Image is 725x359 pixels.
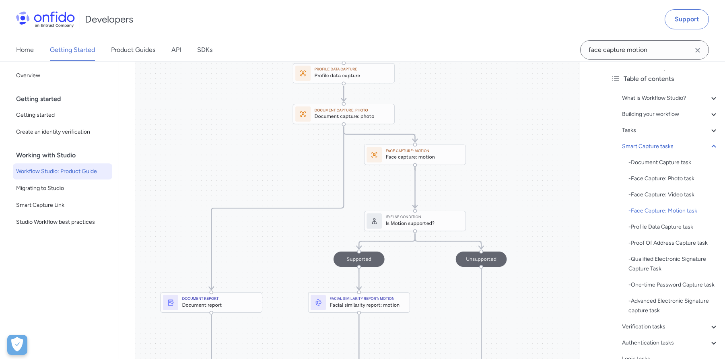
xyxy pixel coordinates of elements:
[171,39,181,61] a: API
[16,110,109,120] span: Getting started
[85,13,133,26] h1: Developers
[16,91,115,107] div: Getting started
[622,322,719,332] a: Verification tasks
[7,335,27,355] div: Cookie Preferences
[622,109,719,119] a: Building your workflow
[628,206,719,216] div: - Face Capture: Motion task
[628,174,719,184] div: - Face Capture: Photo task
[13,107,112,123] a: Getting started
[16,217,109,227] span: Studio Workflow best practices
[13,163,112,179] a: Workflow Studio: Product Guide
[16,11,75,27] img: Onfido Logo
[628,280,719,290] div: - One-time Password Capture task
[622,126,719,135] a: Tasks
[197,39,212,61] a: SDKs
[628,254,719,274] a: -Qualified Electronic Signature Capture Task
[7,335,27,355] button: Open Preferences
[611,74,719,84] div: Table of contents
[16,184,109,193] span: Migrating to Studio
[13,214,112,230] a: Studio Workflow best practices
[16,147,115,163] div: Working with Studio
[628,174,719,184] a: -Face Capture: Photo task
[16,127,109,137] span: Create an identity verification
[622,93,719,103] a: What is Workflow Studio?
[628,296,719,316] div: - Advanced Electronic Signature capture task
[16,71,109,80] span: Overview
[13,180,112,196] a: Migrating to Studio
[628,206,719,216] a: -Face Capture: Motion task
[13,68,112,84] a: Overview
[628,238,719,248] a: -Proof Of Address Capture task
[628,296,719,316] a: -Advanced Electronic Signature capture task
[13,197,112,213] a: Smart Capture Link
[16,39,34,61] a: Home
[628,254,719,274] div: - Qualified Electronic Signature Capture Task
[622,338,719,348] a: Authentication tasks
[16,167,109,176] span: Workflow Studio: Product Guide
[622,142,719,151] a: Smart Capture tasks
[13,124,112,140] a: Create an identity verification
[16,200,109,210] span: Smart Capture Link
[50,39,95,61] a: Getting Started
[628,280,719,290] a: -One-time Password Capture task
[665,9,709,29] a: Support
[628,190,719,200] div: - Face Capture: Video task
[628,222,719,232] a: -Profile Data Capture task
[628,158,719,167] div: - Document Capture task
[111,39,155,61] a: Product Guides
[628,238,719,248] div: - Proof Of Address Capture task
[628,190,719,200] a: -Face Capture: Video task
[693,45,702,55] svg: Clear search field button
[628,222,719,232] div: - Profile Data Capture task
[580,40,709,60] input: Onfido search input field
[628,158,719,167] a: -Document Capture task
